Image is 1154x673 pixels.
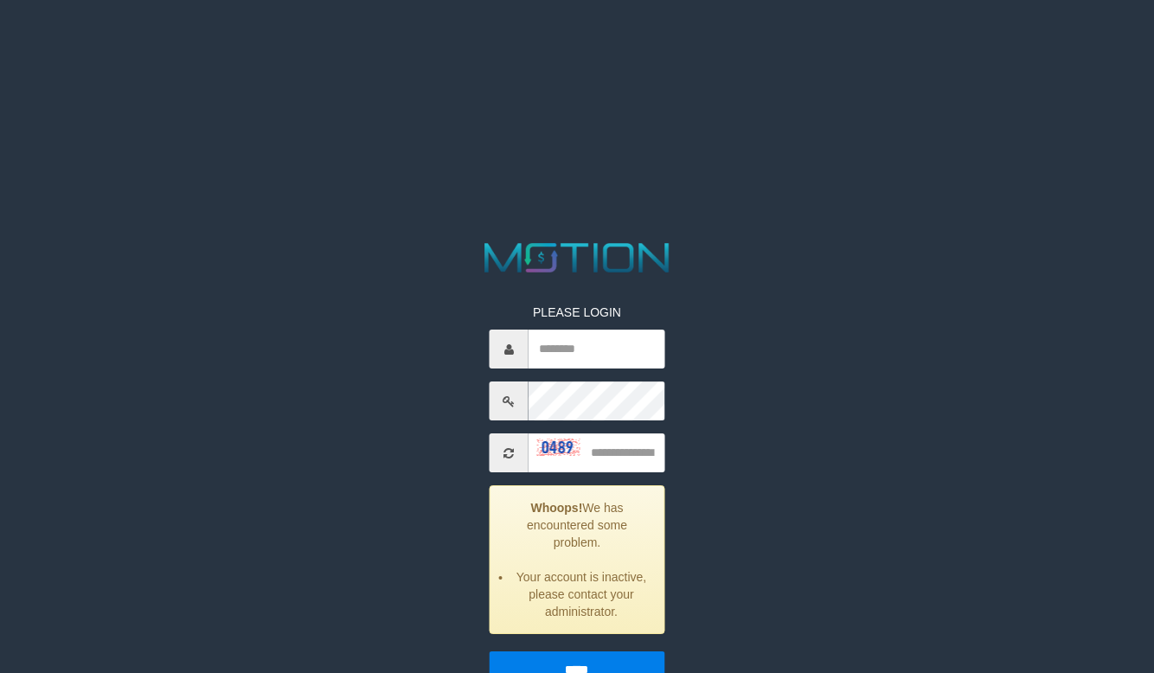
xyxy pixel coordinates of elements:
div: We has encountered some problem. [490,485,664,634]
li: Your account is inactive, please contact your administrator. [512,568,651,620]
strong: Whoops! [530,501,582,515]
img: MOTION_logo.png [476,238,677,278]
p: PLEASE LOGIN [490,304,664,321]
img: captcha [537,439,580,456]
